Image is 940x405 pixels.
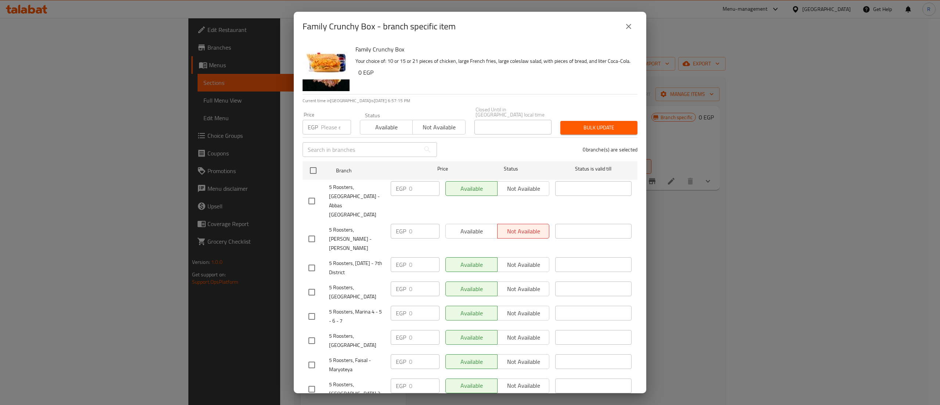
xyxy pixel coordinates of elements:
span: Available [363,122,410,133]
input: Please enter price [409,330,440,345]
button: close [620,18,637,35]
input: Please enter price [321,120,351,135]
p: EGP [396,260,406,269]
p: EGP [396,309,406,318]
input: Please enter price [409,282,440,296]
input: Please enter price [409,181,440,196]
span: Price [418,164,467,173]
p: EGP [396,381,406,390]
span: 5 Roosters, [PERSON_NAME] - [PERSON_NAME] [329,225,385,253]
span: Status is valid till [555,164,632,173]
h2: Family Crunchy Box - branch specific item [303,21,456,32]
button: Available [360,120,413,135]
p: EGP [396,184,406,193]
input: Please enter price [409,224,440,239]
button: Bulk update [560,121,637,135]
span: 5 Roosters, [GEOGRAPHIC_DATA] [329,283,385,301]
span: 5 Roosters, [GEOGRAPHIC_DATA] 2 [329,380,385,398]
span: Status [473,164,549,173]
p: Current time in [GEOGRAPHIC_DATA] is [DATE] 6:57:15 PM [303,97,637,104]
span: Bulk update [566,123,632,132]
h6: Family Crunchy Box [355,44,632,54]
button: Not available [412,120,465,135]
span: Not available [416,122,462,133]
p: EGP [396,333,406,342]
input: Please enter price [409,257,440,272]
span: 5 Roosters, [DATE] - 7th District [329,259,385,277]
p: Your choice of: 10 or 15 or 21 pieces of chicken, large French fries, large coleslaw salad, with ... [355,57,632,66]
p: EGP [396,357,406,366]
input: Please enter price [409,379,440,393]
span: 5 Roosters, [GEOGRAPHIC_DATA] - Abbas [GEOGRAPHIC_DATA] [329,183,385,219]
p: EGP [396,284,406,293]
p: EGP [308,123,318,132]
h6: 0 EGP [358,67,632,78]
input: Please enter price [409,306,440,320]
span: Branch [336,166,412,175]
img: Family Crunchy Box [303,44,350,91]
input: Please enter price [409,354,440,369]
span: 5 Roosters, Marina 4 - 5 - 6 - 7 [329,307,385,326]
span: 5 Roosters, Faisal - Maryoteya [329,356,385,374]
input: Search in branches [303,142,420,157]
p: EGP [396,227,406,236]
span: 5 Roosters, [GEOGRAPHIC_DATA] [329,331,385,350]
p: 0 branche(s) are selected [583,146,637,153]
